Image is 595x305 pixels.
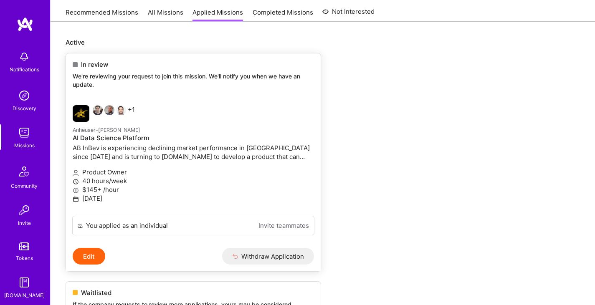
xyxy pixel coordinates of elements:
[16,254,33,262] div: Tokens
[10,65,39,74] div: Notifications
[73,127,140,133] small: Anheuser-[PERSON_NAME]
[18,219,31,227] div: Invite
[66,98,321,216] a: Anheuser-Busch company logoEduardo LuttnerTheodore Van RooyRob Shapiro+1Anheuser-[PERSON_NAME]AI ...
[73,196,79,202] i: icon Calendar
[73,105,89,122] img: Anheuser-Busch company logo
[93,105,103,115] img: Eduardo Luttner
[116,105,126,115] img: Rob Shapiro
[17,17,33,32] img: logo
[4,291,45,300] div: [DOMAIN_NAME]
[73,168,314,176] p: Product Owner
[73,248,105,265] button: Edit
[16,48,33,65] img: bell
[16,87,33,104] img: discovery
[11,181,38,190] div: Community
[258,221,309,230] a: Invite teammates
[73,170,79,176] i: icon Applicant
[81,60,108,69] span: In review
[222,248,314,265] button: Withdraw Application
[16,124,33,141] img: teamwork
[148,8,183,22] a: All Missions
[66,8,138,22] a: Recommended Missions
[16,202,33,219] img: Invite
[73,194,314,203] p: [DATE]
[192,8,243,22] a: Applied Missions
[86,221,168,230] div: You applied as an individual
[73,187,79,194] i: icon MoneyGray
[66,38,580,47] p: Active
[322,7,375,22] a: Not Interested
[81,288,111,297] span: Waitlisted
[73,176,314,185] p: 40 hours/week
[104,105,114,115] img: Theodore Van Rooy
[73,105,135,122] div: +1
[73,185,314,194] p: $145+ /hour
[14,161,34,181] img: Community
[73,144,314,161] p: AB InBev is experiencing declining market performance in [GEOGRAPHIC_DATA] since [DATE] and is tu...
[13,104,36,113] div: Discovery
[253,8,313,22] a: Completed Missions
[73,134,314,142] h4: AI Data Science Platform
[14,141,35,150] div: Missions
[16,274,33,291] img: guide book
[73,179,79,185] i: icon Clock
[19,242,29,250] img: tokens
[73,72,314,88] p: We're reviewing your request to join this mission. We'll notify you when we have an update.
